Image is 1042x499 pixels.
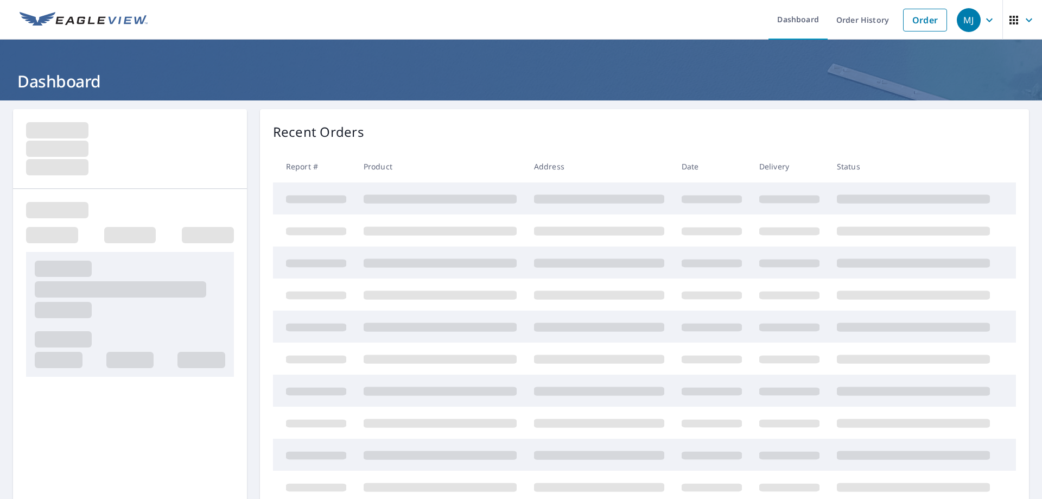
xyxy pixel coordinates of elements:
th: Date [673,150,751,182]
th: Status [828,150,999,182]
h1: Dashboard [13,70,1029,92]
th: Delivery [751,150,828,182]
img: EV Logo [20,12,148,28]
th: Product [355,150,525,182]
div: MJ [957,8,981,32]
p: Recent Orders [273,122,364,142]
th: Address [525,150,673,182]
th: Report # [273,150,355,182]
a: Order [903,9,947,31]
